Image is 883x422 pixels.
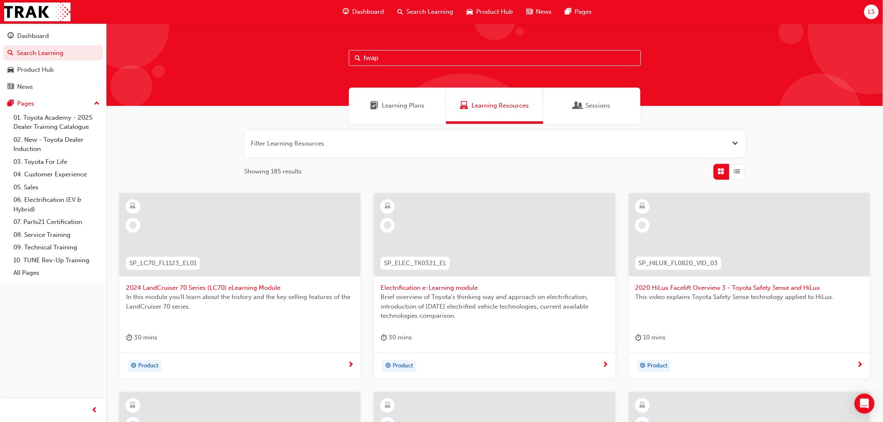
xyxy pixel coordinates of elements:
button: DashboardSearch LearningProduct HubNews [3,27,103,96]
a: 09. Technical Training [10,241,103,254]
div: Pages [17,99,34,108]
a: pages-iconPages [559,3,599,20]
img: Trak [4,3,71,21]
span: Product [648,361,668,371]
span: Learning Plans [370,101,378,111]
span: SP_ELEC_TK0321_EL [384,259,447,268]
a: guage-iconDashboard [336,3,391,20]
a: SP_HILUX_FL0820_VID_032020 HiLux Facelift Overview 3 - Toyota Safety Sense and HiLuxThis video ex... [629,193,870,379]
span: learningResourceType_ELEARNING-icon [385,201,391,212]
span: duration-icon [381,332,387,343]
span: pages-icon [565,7,572,17]
span: List [734,167,740,176]
span: prev-icon [92,405,98,416]
input: Search... [349,50,641,66]
a: Learning PlansLearning Plans [349,88,446,124]
button: Open the filter [732,139,739,148]
span: News [536,7,552,17]
span: learningResourceType_ELEARNING-icon [130,400,136,411]
div: 30 mins [381,332,412,343]
span: car-icon [467,7,473,17]
span: Product Hub [477,7,513,17]
span: learningResourceType_ELEARNING-icon [385,400,391,411]
a: 02. New - Toyota Dealer Induction [10,133,103,156]
span: Grid [718,167,724,176]
span: Dashboard [353,7,384,17]
span: learningRecordVerb_NONE-icon [129,221,137,229]
span: learningRecordVerb_NONE-icon [638,221,646,229]
button: Pages [3,96,103,111]
button: LS [864,5,879,19]
a: 08. Service Training [10,229,103,241]
a: Search Learning [3,45,103,61]
span: Product [138,361,159,371]
span: search-icon [398,7,404,17]
span: car-icon [8,66,14,74]
span: Product [393,361,413,371]
span: Learning Plans [382,101,424,111]
span: next-icon [603,362,609,369]
a: 01. Toyota Academy - 2025 Dealer Training Catalogue [10,111,103,133]
span: SP_HILUX_FL0820_VID_03 [639,259,718,268]
span: up-icon [94,98,100,109]
span: Electrification e-Learning module [381,283,608,293]
div: 30 mins [126,332,157,343]
a: 04. Customer Experience [10,168,103,181]
span: Showing 185 results [245,167,302,176]
span: 2020 HiLux Facelift Overview 3 - Toyota Safety Sense and HiLux [636,283,863,293]
a: All Pages [10,266,103,279]
a: SP_ELEC_TK0321_ELElectrification e-Learning moduleBrief overview of Toyota’s thinking way and app... [374,193,615,379]
a: Learning ResourcesLearning Resources [446,88,543,124]
span: news-icon [527,7,533,17]
a: news-iconNews [520,3,559,20]
span: Learning Resources [460,101,469,111]
a: SP_LC70_FL1123_EL012024 LandCruiser 70 Series (LC70) eLearning ModuleIn this module you'll learn ... [119,193,361,379]
span: Search [355,53,361,63]
span: In this module you'll learn about the history and the key selling features of the LandCruiser 70 ... [126,292,354,311]
div: 10 mins [636,332,666,343]
span: Sessions [574,101,582,111]
span: news-icon [8,83,14,91]
a: 06. Electrification (EV & Hybrid) [10,193,103,216]
span: duration-icon [636,332,642,343]
span: This video explains Toyota Safety Sense technology applied to HiLux. [636,292,863,302]
span: guage-icon [343,7,349,17]
div: Product Hub [17,65,54,75]
span: SP_LC70_FL1123_EL01 [129,259,197,268]
span: Brief overview of Toyota’s thinking way and approach on electrification, introduction of [DATE] e... [381,292,608,321]
span: Sessions [585,101,610,111]
div: Open Intercom Messenger [855,394,875,414]
span: guage-icon [8,33,14,40]
a: News [3,79,103,95]
span: learningResourceType_ELEARNING-icon [639,201,645,212]
span: 2024 LandCruiser 70 Series (LC70) eLearning Module [126,283,354,293]
span: Search Learning [407,7,454,17]
span: learningRecordVerb_NONE-icon [384,221,391,229]
a: 07. Parts21 Certification [10,216,103,229]
a: 05. Sales [10,181,103,194]
span: target-icon [131,361,136,372]
a: car-iconProduct Hub [460,3,520,20]
span: Pages [575,7,592,17]
span: learningResourceType_ELEARNING-icon [130,201,136,212]
span: next-icon [857,362,863,369]
span: target-icon [385,361,391,372]
a: 03. Toyota For Life [10,156,103,168]
a: 10. TUNE Rev-Up Training [10,254,103,267]
span: Learning Resources [472,101,529,111]
a: Dashboard [3,28,103,44]
div: News [17,82,33,92]
span: learningResourceType_ELEARNING-icon [639,400,645,411]
span: pages-icon [8,100,14,108]
span: duration-icon [126,332,132,343]
span: search-icon [8,50,13,57]
a: SessionsSessions [543,88,641,124]
a: Product Hub [3,62,103,78]
div: Dashboard [17,31,49,41]
span: target-icon [640,361,646,372]
a: search-iconSearch Learning [391,3,460,20]
span: LS [868,7,875,17]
